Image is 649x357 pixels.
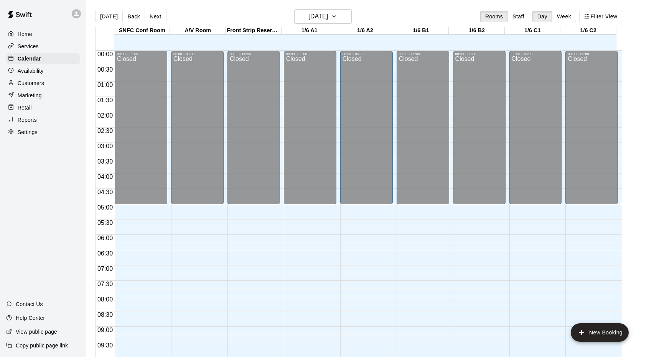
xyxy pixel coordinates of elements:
[96,51,115,57] span: 00:00
[18,79,44,87] p: Customers
[16,314,45,322] p: Help Center
[6,28,80,40] a: Home
[96,265,115,272] span: 07:00
[96,342,115,349] span: 09:30
[18,92,42,99] p: Marketing
[560,27,616,34] div: 1/6 C2
[96,143,115,149] span: 03:00
[96,250,115,257] span: 06:30
[171,51,224,204] div: 00:00 – 05:00: Closed
[96,281,115,287] span: 07:30
[173,52,221,56] div: 00:00 – 05:00
[480,11,508,22] button: Rooms
[173,56,221,207] div: Closed
[18,116,37,124] p: Reports
[343,56,390,207] div: Closed
[579,11,622,22] button: Filter View
[95,11,123,22] button: [DATE]
[96,128,115,134] span: 02:30
[308,11,328,22] h6: [DATE]
[18,128,38,136] p: Settings
[18,43,39,50] p: Services
[397,51,449,204] div: 00:00 – 05:00: Closed
[18,30,32,38] p: Home
[227,51,280,204] div: 00:00 – 05:00: Closed
[170,27,226,34] div: A/V Room
[18,55,41,62] p: Calendar
[122,11,145,22] button: Back
[284,51,336,204] div: 00:00 – 05:00: Closed
[96,158,115,165] span: 03:30
[571,323,629,342] button: add
[96,327,115,333] span: 09:00
[512,52,560,56] div: 00:00 – 05:00
[340,51,393,204] div: 00:00 – 05:00: Closed
[509,51,562,204] div: 00:00 – 05:00: Closed
[18,67,44,75] p: Availability
[455,56,503,207] div: Closed
[568,56,616,207] div: Closed
[512,56,560,207] div: Closed
[552,11,576,22] button: Week
[96,189,115,195] span: 04:30
[455,52,503,56] div: 00:00 – 05:00
[6,90,80,101] a: Marketing
[16,342,68,349] p: Copy public page link
[117,52,165,56] div: 00:00 – 05:00
[6,41,80,52] a: Services
[337,27,393,34] div: 1/6 A2
[114,27,170,34] div: SNFC Conf Room
[294,9,352,24] button: [DATE]
[453,51,506,204] div: 00:00 – 05:00: Closed
[282,27,337,34] div: 1/6 A1
[16,328,57,336] p: View public page
[96,66,115,73] span: 00:30
[117,56,165,207] div: Closed
[532,11,552,22] button: Day
[16,300,43,308] p: Contact Us
[507,11,529,22] button: Staff
[393,27,449,34] div: 1/6 B1
[96,219,115,226] span: 05:30
[230,56,278,207] div: Closed
[96,311,115,318] span: 08:30
[6,114,80,126] a: Reports
[505,27,560,34] div: 1/6 C1
[96,235,115,241] span: 06:00
[6,77,80,89] a: Customers
[399,52,447,56] div: 00:00 – 05:00
[96,97,115,103] span: 01:30
[568,52,616,56] div: 00:00 – 05:00
[6,126,80,138] a: Settings
[96,112,115,119] span: 02:00
[399,56,447,207] div: Closed
[96,296,115,303] span: 08:00
[286,52,334,56] div: 00:00 – 05:00
[6,53,80,64] a: Calendar
[449,27,504,34] div: 1/6 B2
[115,51,167,204] div: 00:00 – 05:00: Closed
[286,56,334,207] div: Closed
[565,51,618,204] div: 00:00 – 05:00: Closed
[145,11,166,22] button: Next
[343,52,390,56] div: 00:00 – 05:00
[226,27,281,34] div: Front Strip Reservation
[6,65,80,77] a: Availability
[96,82,115,88] span: 01:00
[6,102,80,113] a: Retail
[96,204,115,211] span: 05:00
[18,104,32,111] p: Retail
[96,174,115,180] span: 04:00
[230,52,278,56] div: 00:00 – 05:00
